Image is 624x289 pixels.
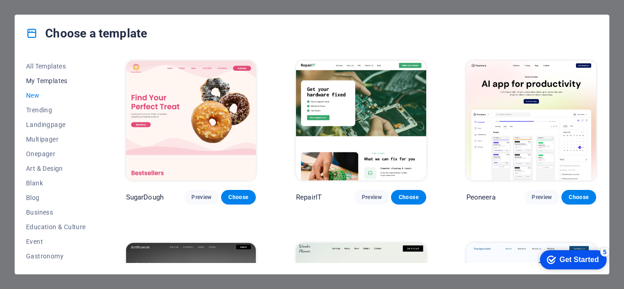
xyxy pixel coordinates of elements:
[532,194,552,201] span: Preview
[26,88,86,103] button: New
[191,194,212,201] span: Preview
[26,77,86,84] span: My Templates
[26,147,86,161] button: Onepager
[126,61,256,180] img: SugarDough
[27,10,66,18] div: Get Started
[26,103,86,117] button: Trending
[26,234,86,249] button: Event
[7,5,74,24] div: Get Started 5 items remaining, 0% complete
[26,252,86,260] span: Gastronomy
[26,63,86,70] span: All Templates
[68,2,77,11] div: 5
[524,190,559,205] button: Preview
[26,59,86,74] button: All Templates
[26,92,86,99] span: New
[26,74,86,88] button: My Templates
[296,61,426,180] img: RepairIT
[26,26,147,41] h4: Choose a template
[26,249,86,263] button: Gastronomy
[26,106,86,114] span: Trending
[354,190,389,205] button: Preview
[466,61,596,180] img: Peoneera
[221,190,256,205] button: Choose
[398,194,418,201] span: Choose
[26,223,86,231] span: Education & Culture
[26,190,86,205] button: Blog
[26,238,86,245] span: Event
[26,179,86,187] span: Blank
[26,117,86,132] button: Landingpage
[26,121,86,128] span: Landingpage
[466,193,496,202] p: Peoneera
[391,190,426,205] button: Choose
[26,165,86,172] span: Art & Design
[184,190,219,205] button: Preview
[26,209,86,216] span: Business
[126,193,164,202] p: SugarDough
[26,176,86,190] button: Blank
[26,136,86,143] span: Multipager
[228,194,249,201] span: Choose
[296,193,322,202] p: RepairIT
[26,161,86,176] button: Art & Design
[569,194,589,201] span: Choose
[362,194,382,201] span: Preview
[26,132,86,147] button: Multipager
[26,150,86,158] span: Onepager
[26,205,86,220] button: Business
[26,194,86,201] span: Blog
[26,220,86,234] button: Education & Culture
[561,190,596,205] button: Choose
